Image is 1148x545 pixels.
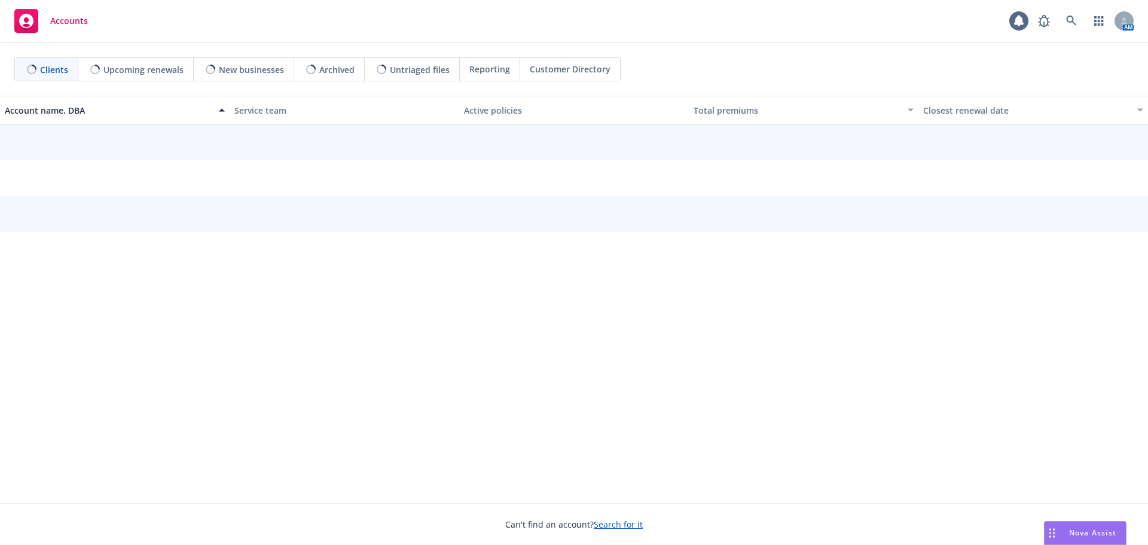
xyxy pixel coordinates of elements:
button: Total premiums [689,96,918,124]
span: Untriaged files [390,63,450,76]
div: Drag to move [1045,522,1060,544]
span: Accounts [50,16,88,26]
div: Closest renewal date [923,104,1130,117]
button: Nova Assist [1044,521,1126,545]
button: Active policies [459,96,689,124]
div: Service team [234,104,454,117]
span: Customer Directory [530,63,610,75]
a: Search [1060,9,1083,33]
div: Account name, DBA [5,104,212,117]
a: Switch app [1087,9,1111,33]
a: Accounts [10,4,93,38]
span: Clients [40,63,68,76]
span: Can't find an account? [505,518,643,531]
span: Reporting [469,63,510,75]
span: Archived [319,63,355,76]
a: Report a Bug [1032,9,1056,33]
button: Closest renewal date [918,96,1148,124]
span: New businesses [219,63,284,76]
span: Upcoming renewals [103,63,184,76]
a: Search for it [594,519,643,530]
span: Nova Assist [1069,528,1116,538]
button: Service team [230,96,459,124]
div: Total premiums [694,104,900,117]
div: Active policies [464,104,684,117]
